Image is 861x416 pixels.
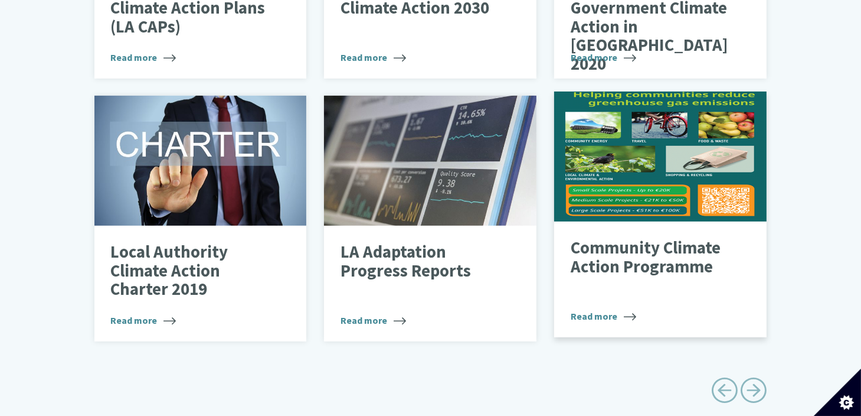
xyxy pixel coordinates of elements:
[110,313,176,327] span: Read more
[554,92,767,337] a: Community Climate Action Programme Read more
[741,373,767,412] a: Next page
[571,50,636,64] span: Read more
[711,373,738,412] a: Previous page
[814,369,861,416] button: Set cookie preferences
[94,96,307,342] a: Local Authority Climate Action Charter 2019 Read more
[341,313,406,327] span: Read more
[571,239,733,276] p: Community Climate Action Programme
[324,96,536,342] a: LA Adaptation Progress Reports Read more
[110,50,176,64] span: Read more
[341,243,503,280] p: LA Adaptation Progress Reports
[110,243,273,299] p: Local Authority Climate Action Charter 2019
[341,50,406,64] span: Read more
[571,309,636,323] span: Read more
